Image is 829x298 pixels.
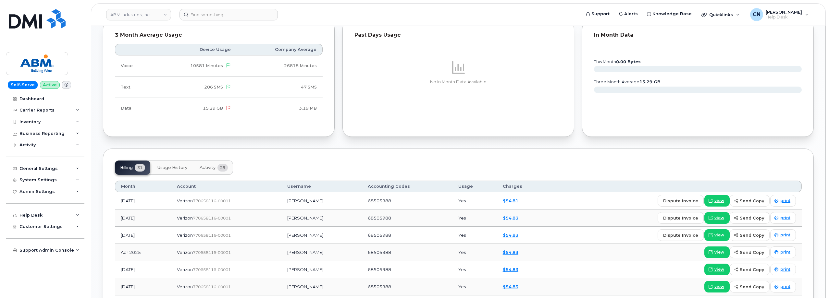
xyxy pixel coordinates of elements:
[770,212,796,224] a: print
[237,77,323,98] td: 47 SMS
[594,59,641,64] text: this month
[281,261,362,278] td: [PERSON_NAME]
[730,195,770,207] button: send copy
[503,250,518,255] a: $54.83
[362,181,452,192] th: Accounting Codes
[115,244,171,261] td: Apr 2025
[177,232,193,238] span: Verizon
[780,267,790,272] span: print
[740,215,764,221] span: send copy
[766,9,802,15] span: [PERSON_NAME]
[115,227,171,244] td: [DATE]
[642,7,696,20] a: Knowledge Base
[281,227,362,244] td: [PERSON_NAME]
[281,244,362,261] td: [PERSON_NAME]
[770,229,796,241] a: print
[714,249,724,255] span: view
[780,232,790,238] span: print
[497,181,550,192] th: Charges
[368,267,391,272] span: 68505988
[616,59,641,64] tspan: 0.00 Bytes
[658,212,704,224] button: dispute invoice
[281,181,362,192] th: Username
[193,284,231,289] span: 770658116-00001
[452,227,497,244] td: Yes
[452,278,497,295] td: Yes
[697,8,744,21] div: Quicklinks
[171,181,281,192] th: Account
[780,215,790,221] span: print
[157,165,187,170] span: Usage History
[115,181,171,192] th: Month
[730,281,770,292] button: send copy
[740,198,764,204] span: send copy
[740,284,764,290] span: send copy
[115,209,171,227] td: [DATE]
[237,98,323,119] td: 3.19 MB
[193,267,231,272] span: 770658116-00001
[770,264,796,275] a: print
[503,215,518,221] a: $54.83
[614,7,642,20] a: Alerts
[730,212,770,224] button: send copy
[452,181,497,192] th: Usage
[177,284,193,289] span: Verizon
[704,195,730,207] a: view
[740,267,764,273] span: send copy
[591,11,610,17] span: Support
[753,11,761,18] span: CN
[704,281,730,292] a: view
[200,165,216,170] span: Activity
[704,264,730,275] a: view
[177,250,193,255] span: Verizon
[658,229,704,241] button: dispute invoice
[766,15,802,20] span: Help Desk
[714,215,724,221] span: view
[237,44,323,55] th: Company Average
[730,246,770,258] button: send copy
[714,284,724,290] span: view
[503,198,518,203] a: $54.81
[740,249,764,256] span: send copy
[106,9,171,20] a: ABM Industries, Inc.
[193,250,231,255] span: 770658116-00001
[663,232,698,238] span: dispute invoice
[115,98,153,119] td: Data
[704,229,730,241] a: view
[714,232,724,238] span: view
[368,250,391,255] span: 68505988
[740,232,764,238] span: send copy
[193,233,231,238] span: 770658116-00001
[503,284,518,289] a: $54.83
[354,32,562,38] div: Past Days Usage
[115,55,153,77] td: Voice
[770,246,796,258] a: print
[730,264,770,275] button: send copy
[281,192,362,209] td: [PERSON_NAME]
[581,7,614,20] a: Support
[368,284,391,289] span: 68505988
[204,85,223,89] span: 206 SMS
[368,232,391,238] span: 68505988
[663,198,698,204] span: dispute invoice
[746,8,813,21] div: Connor Nguyen
[770,195,796,207] a: print
[730,229,770,241] button: send copy
[193,216,231,221] span: 770658116-00001
[780,249,790,255] span: print
[714,267,724,272] span: view
[663,215,698,221] span: dispute invoice
[177,267,193,272] span: Verizon
[193,198,231,203] span: 770658116-00001
[452,244,497,261] td: Yes
[714,198,724,204] span: view
[452,209,497,227] td: Yes
[780,198,790,204] span: print
[503,232,518,238] a: $54.83
[354,79,562,85] p: No In Month Data Available
[770,281,796,292] a: print
[115,32,323,38] div: 3 Month Average Usage
[452,192,497,209] td: Yes
[177,215,193,221] span: Verizon
[153,44,237,55] th: Device Usage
